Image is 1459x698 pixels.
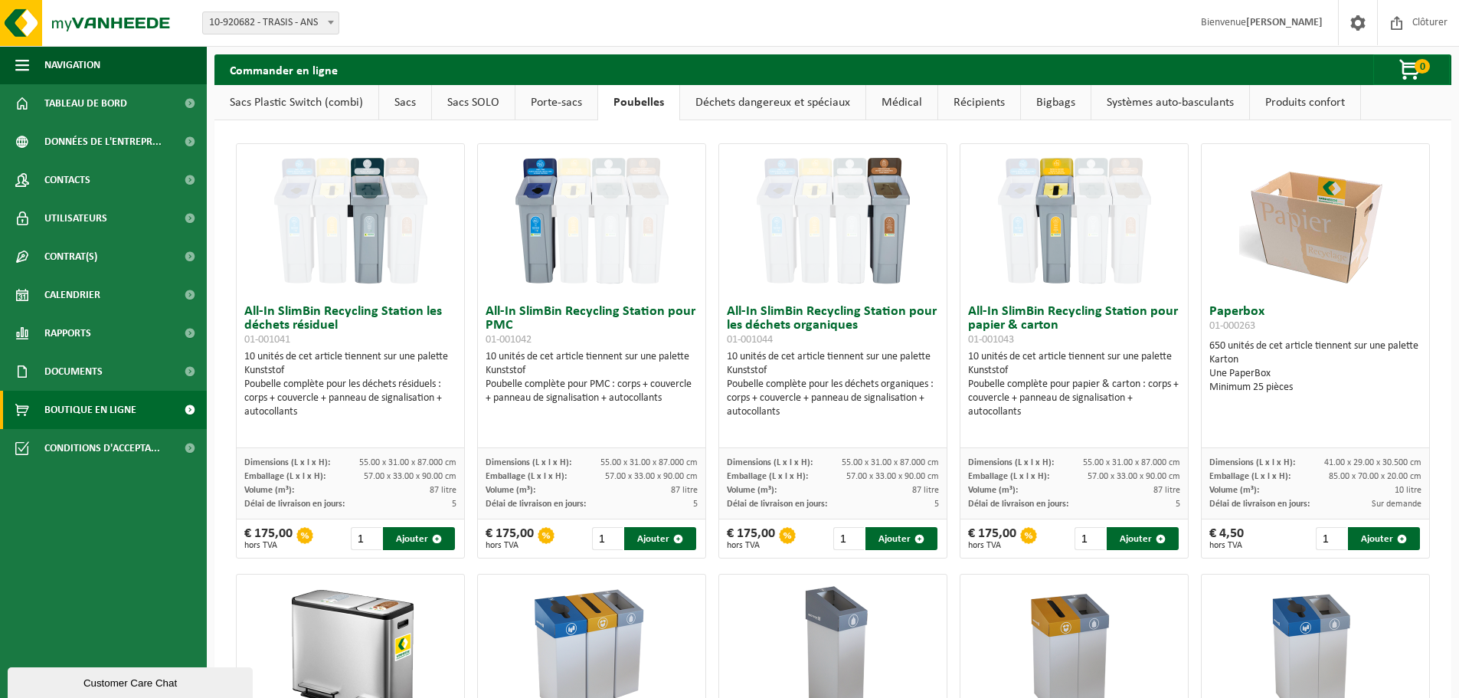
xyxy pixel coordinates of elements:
[44,276,100,314] span: Calendrier
[1209,381,1421,395] div: Minimum 25 pièces
[244,458,330,467] span: Dimensions (L x l x H):
[727,350,939,419] div: 10 unités de cet article tiennent sur une palette
[432,85,515,120] a: Sacs SOLO
[244,486,294,495] span: Volume (m³):
[274,144,427,297] img: 01-001041
[364,472,456,481] span: 57.00 x 33.00 x 90.00 cm
[515,85,597,120] a: Porte-sacs
[727,334,773,346] span: 01-001044
[866,85,937,120] a: Médical
[1209,500,1310,509] span: Délai de livraison en jours:
[727,541,775,550] span: hors TVA
[1209,339,1421,395] div: 650 unités de cet article tiennent sur une palette
[938,85,1020,120] a: Récipients
[244,364,456,378] div: Kunststof
[727,378,939,419] div: Poubelle complète pour les déchets organiques : corps + couvercle + panneau de signalisation + au...
[244,527,293,550] div: € 175,00
[486,541,534,550] span: hors TVA
[968,486,1018,495] span: Volume (m³):
[44,352,103,391] span: Documents
[1209,472,1291,481] span: Emballage (L x l x H):
[244,305,456,346] h3: All-In SlimBin Recycling Station les déchets résiduel
[452,500,456,509] span: 5
[1316,527,1347,550] input: 1
[351,527,382,550] input: 1
[203,12,339,34] span: 10-920682 - TRASIS - ANS
[1209,305,1421,336] h3: Paperbox
[1209,320,1255,332] span: 01-000263
[727,527,775,550] div: € 175,00
[968,541,1016,550] span: hors TVA
[244,541,293,550] span: hors TVA
[1372,500,1421,509] span: Sur demande
[693,500,698,509] span: 5
[727,364,939,378] div: Kunststof
[244,350,456,419] div: 10 unités de cet article tiennent sur une palette
[1209,367,1421,381] div: Une PaperBox
[1209,353,1421,367] div: Karton
[486,350,698,405] div: 10 unités de cet article tiennent sur une palette
[968,378,1180,419] div: Poubelle complète pour papier & carton : corps + couvercle + panneau de signalisation + autocollants
[600,458,698,467] span: 55.00 x 31.00 x 87.000 cm
[44,391,136,429] span: Boutique en ligne
[486,458,571,467] span: Dimensions (L x l x H):
[1021,85,1091,120] a: Bigbags
[486,500,586,509] span: Délai de livraison en jours:
[968,350,1180,419] div: 10 unités de cet article tiennent sur une palette
[486,472,567,481] span: Emballage (L x l x H):
[598,85,679,120] a: Poubelles
[1091,85,1249,120] a: Systèmes auto-basculants
[1239,144,1392,297] img: 01-000263
[379,85,431,120] a: Sacs
[833,527,865,550] input: 1
[1083,458,1180,467] span: 55.00 x 31.00 x 87.000 cm
[244,334,290,346] span: 01-001041
[680,85,865,120] a: Déchets dangereux et spéciaux
[1107,527,1179,550] button: Ajouter
[8,664,256,698] iframe: chat widget
[44,314,91,352] span: Rapports
[1324,458,1421,467] span: 41.00 x 29.00 x 30.500 cm
[624,527,696,550] button: Ajouter
[1415,59,1430,74] span: 0
[44,46,100,84] span: Navigation
[214,85,378,120] a: Sacs Plastic Switch (combi)
[1209,541,1244,550] span: hors TVA
[727,486,777,495] span: Volume (m³):
[727,472,808,481] span: Emballage (L x l x H):
[1088,472,1180,481] span: 57.00 x 33.00 x 90.00 cm
[1176,500,1180,509] span: 5
[934,500,939,509] span: 5
[968,472,1049,481] span: Emballage (L x l x H):
[1373,54,1450,85] button: 0
[968,527,1016,550] div: € 175,00
[842,458,939,467] span: 55.00 x 31.00 x 87.000 cm
[44,429,160,467] span: Conditions d'accepta...
[244,378,456,419] div: Poubelle complète pour les déchets résiduels : corps + couvercle + panneau de signalisation + aut...
[846,472,939,481] span: 57.00 x 33.00 x 90.00 cm
[486,334,532,346] span: 01-001042
[968,364,1180,378] div: Kunststof
[968,458,1054,467] span: Dimensions (L x l x H):
[865,527,937,550] button: Ajouter
[727,305,939,346] h3: All-In SlimBin Recycling Station pour les déchets organiques
[244,500,345,509] span: Délai de livraison en jours:
[1250,85,1360,120] a: Produits confort
[968,305,1180,346] h3: All-In SlimBin Recycling Station pour papier & carton
[1209,527,1244,550] div: € 4,50
[214,54,353,84] h2: Commander en ligne
[486,378,698,405] div: Poubelle complète pour PMC : corps + couvercle + panneau de signalisation + autocollants
[1348,527,1420,550] button: Ajouter
[1329,472,1421,481] span: 85.00 x 70.00 x 20.00 cm
[968,500,1068,509] span: Délai de livraison en jours:
[671,486,698,495] span: 87 litre
[1153,486,1180,495] span: 87 litre
[44,84,127,123] span: Tableau de bord
[1209,458,1295,467] span: Dimensions (L x l x H):
[757,144,910,297] img: 01-001044
[44,199,107,238] span: Utilisateurs
[202,11,339,34] span: 10-920682 - TRASIS - ANS
[727,458,813,467] span: Dimensions (L x l x H):
[486,527,534,550] div: € 175,00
